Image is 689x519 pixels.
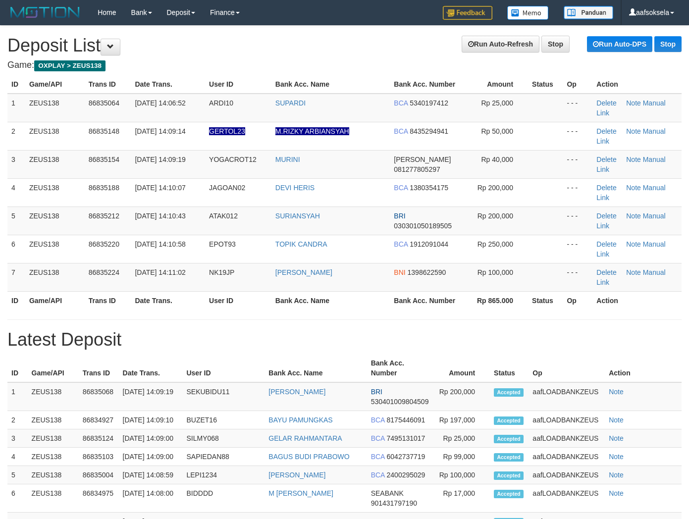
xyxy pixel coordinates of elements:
span: Rp 250,000 [477,240,513,248]
th: Op [529,354,605,382]
a: Manual Link [596,268,665,286]
span: 86835212 [89,212,119,220]
td: 86835103 [79,448,119,466]
a: M [PERSON_NAME] [268,489,333,497]
a: Delete [596,99,616,107]
td: ZEUS138 [25,150,85,178]
a: Note [609,453,624,461]
td: [DATE] 14:09:10 [119,411,183,429]
span: [DATE] 14:09:14 [135,127,185,135]
th: Bank Acc. Name [271,291,390,310]
img: Feedback.jpg [443,6,492,20]
a: GELAR RAHMANTARA [268,434,342,442]
a: Note [626,212,641,220]
a: Delete [596,184,616,192]
span: Nama rekening ada tanda titik/strip, harap diedit [209,127,245,135]
a: BAGUS BUDI PRABOWO [268,453,349,461]
th: Game/API [28,354,79,382]
a: SUPARDI [275,99,306,107]
th: User ID [205,291,271,310]
th: Game/API [25,291,85,310]
td: [DATE] 14:09:19 [119,382,183,411]
span: 1398622590 [408,268,446,276]
td: ZEUS138 [25,122,85,150]
span: 901431797190 [371,499,417,507]
td: BUZET16 [182,411,265,429]
a: [PERSON_NAME] [275,268,332,276]
span: ATAK012 [209,212,238,220]
a: Delete [596,156,616,163]
td: ZEUS138 [25,178,85,207]
span: 86835220 [89,240,119,248]
td: - - - [563,122,592,150]
span: BCA [371,471,385,479]
a: Note [609,416,624,424]
span: SEABANK [371,489,404,497]
td: ZEUS138 [25,235,85,263]
span: Rp 200,000 [477,212,513,220]
td: Rp 17,000 [435,484,490,513]
th: User ID [182,354,265,382]
a: M.RIZKY ARBIANSYAH [275,127,349,135]
td: - - - [563,150,592,178]
td: 3 [7,150,25,178]
a: Note [609,388,624,396]
td: ZEUS138 [25,207,85,235]
th: ID [7,291,25,310]
a: TOPIK CANDRA [275,240,327,248]
td: - - - [563,94,592,122]
span: [DATE] 14:10:07 [135,184,185,192]
td: aafLOADBANKZEUS [529,448,605,466]
a: SURIANSYAH [275,212,320,220]
td: ZEUS138 [28,448,79,466]
a: Note [626,184,641,192]
span: 86835148 [89,127,119,135]
a: DEVI HERIS [275,184,315,192]
td: 86834927 [79,411,119,429]
td: 2 [7,122,25,150]
td: LEPI1234 [182,466,265,484]
td: ZEUS138 [28,411,79,429]
td: [DATE] 14:09:00 [119,448,183,466]
span: NK19JP [209,268,234,276]
a: Delete [596,212,616,220]
td: 6 [7,235,25,263]
span: 2400295029 [387,471,425,479]
span: 030301050189505 [394,222,452,230]
td: SAPIEDAN88 [182,448,265,466]
span: 86835064 [89,99,119,107]
span: BCA [371,416,385,424]
td: aafLOADBANKZEUS [529,429,605,448]
td: ZEUS138 [28,484,79,513]
th: Date Trans. [131,291,205,310]
span: 530401009804509 [371,398,429,406]
th: Action [605,354,682,382]
th: Date Trans. [119,354,183,382]
td: ZEUS138 [28,466,79,484]
th: Status [528,291,563,310]
span: BCA [394,127,408,135]
td: SEKUBIDU11 [182,382,265,411]
span: 86835188 [89,184,119,192]
td: ZEUS138 [25,94,85,122]
a: Note [609,489,624,497]
td: Rp 25,000 [435,429,490,448]
a: Manual Link [596,127,665,145]
td: ZEUS138 [25,263,85,291]
td: Rp 100,000 [435,466,490,484]
th: Bank Acc. Name [265,354,367,382]
th: Date Trans. [131,75,205,94]
td: 4 [7,448,28,466]
td: [DATE] 14:08:59 [119,466,183,484]
span: Accepted [494,490,524,498]
th: Game/API [25,75,85,94]
h1: Latest Deposit [7,330,682,350]
span: 6042737719 [387,453,425,461]
span: BCA [394,99,408,107]
span: Accepted [494,453,524,462]
a: [PERSON_NAME] [268,388,325,396]
img: Button%20Memo.svg [507,6,549,20]
th: Rp 865.000 [469,291,528,310]
span: BNI [394,268,405,276]
td: Rp 200,000 [435,382,490,411]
